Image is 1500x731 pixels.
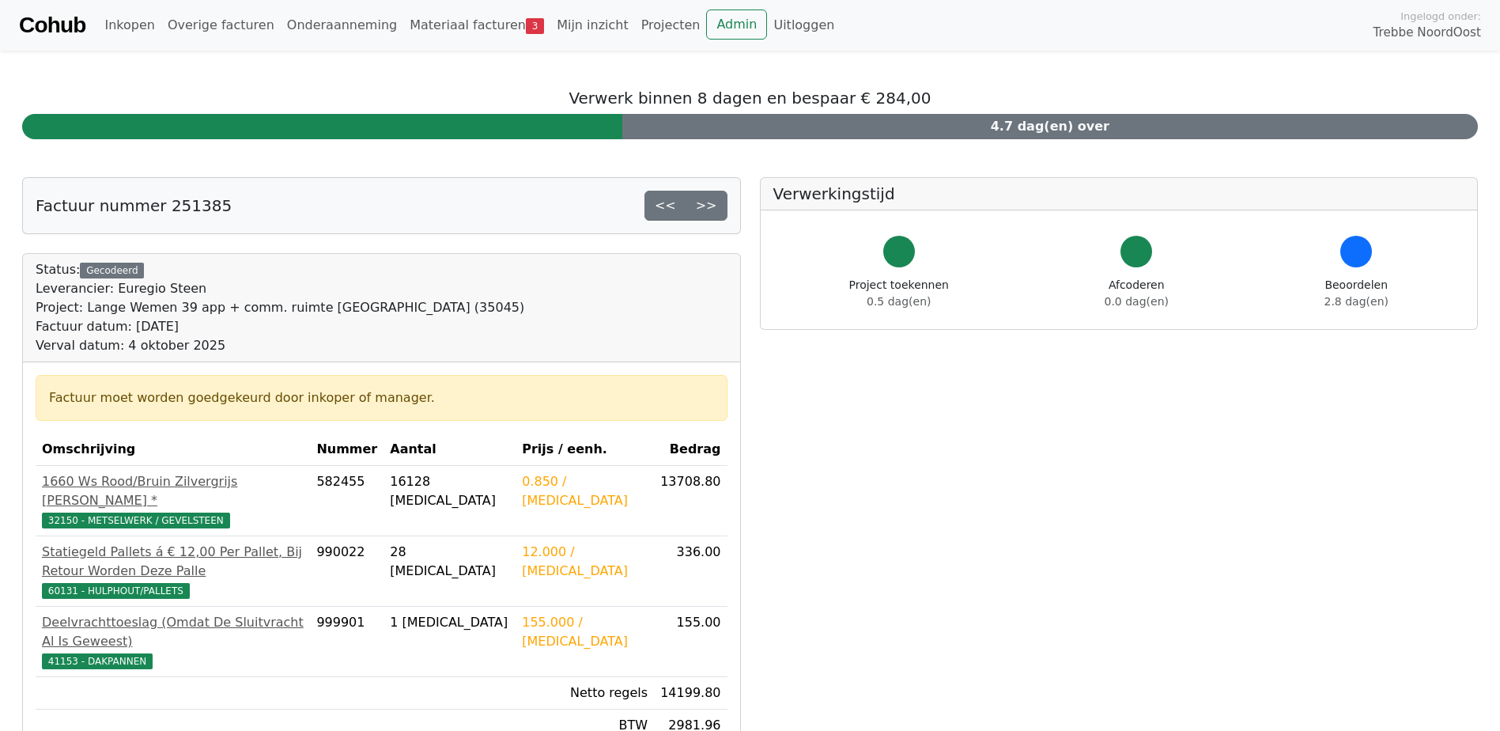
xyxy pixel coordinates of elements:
[1373,24,1481,42] span: Trebbe NoordOost
[310,466,384,536] td: 582455
[36,317,524,336] div: Factuur datum: [DATE]
[1324,295,1389,308] span: 2.8 dag(en)
[19,6,85,44] a: Cohub
[550,9,635,41] a: Mijn inzicht
[22,89,1478,108] h5: Verwerk binnen 8 dagen en bespaar € 284,00
[42,543,304,581] div: Statiegeld Pallets á € 12,00 Per Pallet, Bij Retour Worden Deze Palle
[42,472,304,529] a: 1660 Ws Rood/Bruin Zilvergrijs [PERSON_NAME] *32150 - METSELWERK / GEVELSTEEN
[654,434,727,466] th: Bedrag
[36,260,524,355] div: Status:
[773,184,1465,203] h5: Verwerkingstijd
[644,191,686,221] a: <<
[390,472,509,510] div: 16128 [MEDICAL_DATA]
[522,472,648,510] div: 0.850 / [MEDICAL_DATA]
[42,583,190,599] span: 60131 - HULPHOUT/PALLETS
[522,543,648,581] div: 12.000 / [MEDICAL_DATA]
[654,607,727,677] td: 155.00
[849,277,949,310] div: Project toekennen
[526,18,544,34] span: 3
[161,9,281,41] a: Overige facturen
[42,653,153,669] span: 41153 - DAKPANNEN
[310,607,384,677] td: 999901
[686,191,727,221] a: >>
[654,466,727,536] td: 13708.80
[36,279,524,298] div: Leverancier: Euregio Steen
[36,336,524,355] div: Verval datum: 4 oktober 2025
[281,9,403,41] a: Onderaanneming
[390,543,509,581] div: 28 [MEDICAL_DATA]
[42,543,304,600] a: Statiegeld Pallets á € 12,00 Per Pallet, Bij Retour Worden Deze Palle60131 - HULPHOUT/PALLETS
[310,434,384,466] th: Nummer
[98,9,161,41] a: Inkopen
[42,613,304,670] a: Deelvrachttoeslag (Omdat De Sluitvracht Al Is Geweest)41153 - DAKPANNEN
[36,298,524,317] div: Project: Lange Wemen 39 app + comm. ruimte [GEOGRAPHIC_DATA] (35045)
[522,613,648,651] div: 155.000 / [MEDICAL_DATA]
[516,677,654,710] td: Netto regels
[654,677,727,710] td: 14199.80
[390,613,509,632] div: 1 [MEDICAL_DATA]
[403,9,550,41] a: Materiaal facturen3
[310,536,384,607] td: 990022
[654,536,727,607] td: 336.00
[1400,9,1481,24] span: Ingelogd onder:
[42,613,304,651] div: Deelvrachttoeslag (Omdat De Sluitvracht Al Is Geweest)
[635,9,707,41] a: Projecten
[622,114,1478,139] div: 4.7 dag(en) over
[36,196,232,215] h5: Factuur nummer 251385
[1105,277,1169,310] div: Afcoderen
[706,9,767,40] a: Admin
[867,295,931,308] span: 0.5 dag(en)
[516,434,654,466] th: Prijs / eenh.
[49,388,714,407] div: Factuur moet worden goedgekeurd door inkoper of manager.
[80,263,144,278] div: Gecodeerd
[42,513,230,528] span: 32150 - METSELWERK / GEVELSTEEN
[384,434,516,466] th: Aantal
[1105,295,1169,308] span: 0.0 dag(en)
[767,9,841,41] a: Uitloggen
[42,472,304,510] div: 1660 Ws Rood/Bruin Zilvergrijs [PERSON_NAME] *
[36,434,310,466] th: Omschrijving
[1324,277,1389,310] div: Beoordelen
